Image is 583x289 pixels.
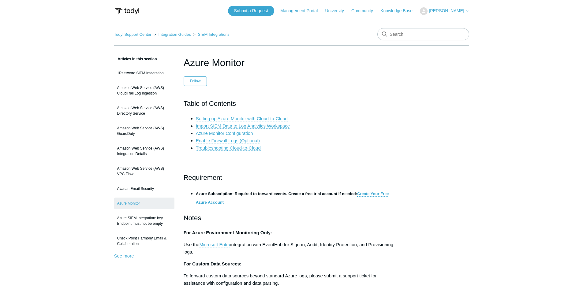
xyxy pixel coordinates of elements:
input: Search [377,28,469,40]
a: Amazon Web Service (AWS) Directory Service [114,102,174,119]
strong: For Azure Environment Monitoring Only: [184,230,272,235]
a: Amazon Web Service (AWS) CloudTrail Log Ingestion [114,82,174,99]
button: Follow Article [184,76,207,86]
a: Community [351,8,379,14]
h2: Notes [184,213,400,223]
button: [PERSON_NAME] [420,7,469,15]
h2: Table of Contents [184,98,400,109]
a: Azure SIEM Integration: key Endpoint must not be empty [114,212,174,229]
a: Azure Monitor Configuration [196,131,253,136]
strong: For Custom Data Sources: [184,261,241,266]
h1: Azure Monitor [184,55,400,70]
a: Avanan Email Security [114,183,174,195]
li: Todyl Support Center [114,32,153,37]
a: Amazon Web Service (AWS) VPC Flow [114,163,174,180]
a: Check Point Harmony Email & Collaboration [114,232,174,250]
a: Submit a Request [228,6,274,16]
a: Knowledge Base [380,8,419,14]
a: 1Password SIEM Integration [114,67,174,79]
span: Articles in this section [114,57,157,61]
a: Import SIEM Data to Log Analytics Workspace [196,123,290,129]
strong: Azure Subscription [196,191,232,196]
a: Enable Firewall Logs (Optional) [196,138,260,143]
a: Azure Monitor [114,198,174,209]
a: Todyl Support Center [114,32,151,37]
a: Integration Guides [158,32,191,37]
p: Use the integration with EventHub for Sign-in, Audit, Identity Protection, and Provisioning logs. [184,241,400,256]
p: To forward custom data sources beyond standard Azure logs, please submit a support ticket for ass... [184,272,400,287]
a: Amazon Web Service (AWS) GuardDuty [114,122,174,139]
a: Setting up Azure Monitor with Cloud-to-Cloud [196,116,288,121]
a: Troubleshooting Cloud-to-Cloud [196,145,261,151]
a: SIEM Integrations [198,32,230,37]
a: University [325,8,350,14]
img: Todyl Support Center Help Center home page [114,6,140,17]
span: - Required to forward events. Create a free trial account if needed: [196,191,357,196]
a: Microsoft Entra [199,242,230,247]
a: Management Portal [280,8,324,14]
a: Amazon Web Service (AWS) Integration Details [114,143,174,160]
a: See more [114,253,134,258]
li: SIEM Integrations [192,32,230,37]
li: Integration Guides [152,32,192,37]
span: [PERSON_NAME] [429,8,464,13]
h2: Requirement [184,172,400,183]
